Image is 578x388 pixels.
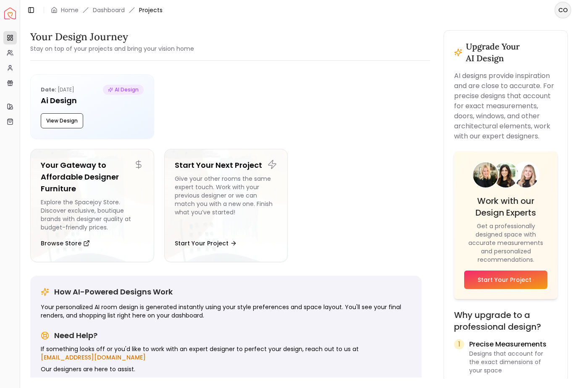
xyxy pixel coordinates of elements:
a: Your Gateway to Affordable Designer FurnitureExplore the Spacejoy Store. Discover exclusive, bout... [30,149,154,262]
div: Explore the Spacejoy Store. Discover exclusive, boutique brands with designer quality at budget-f... [41,198,144,232]
a: Start Your Next ProjectGive your other rooms the same expert touch. Work with your previous desig... [164,149,288,262]
p: Your personalized AI room design is generated instantly using your style preferences and space la... [41,303,411,320]
small: Stay on top of your projects and bring your vision home [30,44,194,53]
p: Precise Measurements [469,339,557,349]
p: If something looks off or you'd like to work with an expert designer to perfect your design, reac... [41,345,411,362]
img: Designer 2 [493,162,518,199]
img: Spacejoy Logo [4,8,16,19]
p: Our designers are here to assist. [41,365,411,373]
span: AI Design [103,85,144,95]
img: Designer 1 [473,162,498,200]
a: Spacejoy [4,8,16,19]
p: Designs that account for the exact dimensions of your space [469,349,557,375]
img: Designer 3 [513,162,539,191]
a: [EMAIL_ADDRESS][DOMAIN_NAME] [41,353,146,362]
h5: Need Help? [54,330,97,341]
span: CO [555,3,570,18]
button: View Design [41,113,83,128]
p: [DATE] [41,85,74,95]
button: Start Your Project [175,235,237,252]
h5: Your Gateway to Affordable Designer Furniture [41,159,144,195]
h5: Start Your Next Project [175,159,278,171]
h3: Upgrade Your AI Design [466,41,557,64]
b: Date: [41,86,56,93]
h3: Your Design Journey [30,30,194,44]
p: AI designs provide inspiration and are close to accurate. For precise designs that account for ex... [454,71,557,141]
div: 1 [454,339,464,349]
h5: Ai Design [41,95,144,107]
button: Browse Store [41,235,90,252]
div: Give your other rooms the same expert touch. Work with your previous designer or we can match you... [175,174,278,232]
a: Start Your Project [464,271,547,289]
a: Dashboard [93,6,125,14]
a: Home [61,6,79,14]
h4: Work with our Design Experts [464,195,547,219]
nav: breadcrumb [51,6,163,14]
h5: How AI-Powered Designs Work [54,286,173,298]
h4: Why upgrade to a professional design? [454,309,557,333]
button: CO [554,2,571,18]
p: Get a professionally designed space with accurate measurements and personalized recommendations. [464,222,547,264]
span: Projects [139,6,163,14]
